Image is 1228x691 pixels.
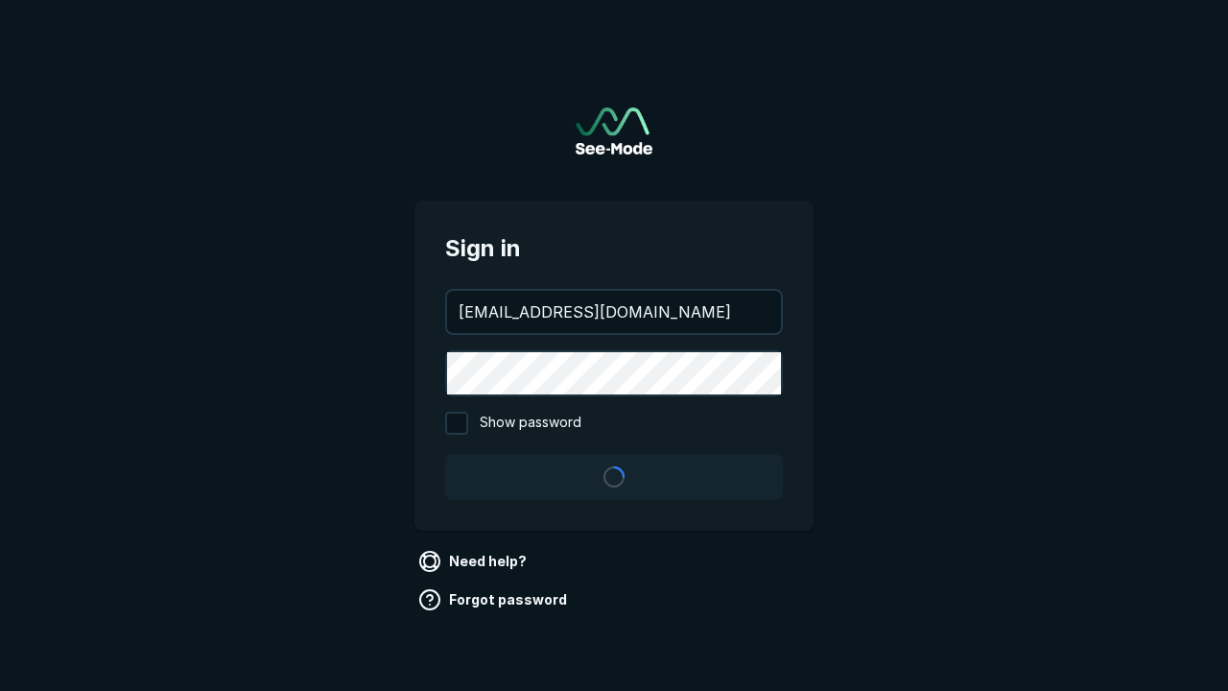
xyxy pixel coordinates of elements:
img: See-Mode Logo [576,107,652,155]
a: Forgot password [414,584,575,615]
a: Go to sign in [576,107,652,155]
span: Sign in [445,231,783,266]
a: Need help? [414,546,534,577]
span: Show password [480,412,581,435]
input: your@email.com [447,291,781,333]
